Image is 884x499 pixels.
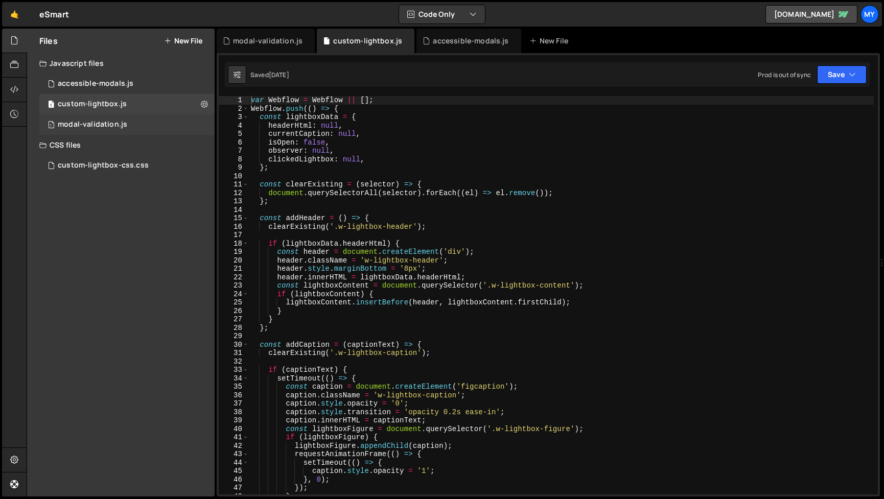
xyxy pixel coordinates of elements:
[219,408,249,417] div: 38
[219,459,249,467] div: 44
[39,155,215,176] div: 16782/46269.css
[219,96,249,105] div: 1
[219,155,249,164] div: 8
[219,416,249,425] div: 39
[219,315,249,324] div: 27
[219,349,249,358] div: 31
[58,79,133,88] div: accessible-modals.js
[27,53,215,74] div: Javascript files
[219,130,249,138] div: 5
[219,366,249,374] div: 33
[219,307,249,316] div: 26
[219,265,249,273] div: 21
[219,467,249,476] div: 45
[219,172,249,181] div: 10
[48,122,54,130] span: 1
[860,5,879,23] a: My
[39,35,58,46] h2: Files
[219,374,249,383] div: 34
[219,290,249,299] div: 24
[219,324,249,332] div: 28
[219,450,249,459] div: 43
[219,358,249,366] div: 32
[219,248,249,256] div: 19
[2,2,27,27] a: 🤙
[219,180,249,189] div: 11
[219,399,249,408] div: 37
[39,94,215,114] div: 16782/46205.js
[399,5,485,23] button: Code Only
[219,105,249,113] div: 2
[219,231,249,240] div: 17
[219,332,249,341] div: 29
[219,138,249,147] div: 6
[219,206,249,215] div: 14
[529,36,572,46] div: New File
[219,484,249,492] div: 47
[219,442,249,450] div: 42
[219,256,249,265] div: 20
[39,8,69,20] div: eSmart
[269,70,289,79] div: [DATE]
[219,298,249,307] div: 25
[219,341,249,349] div: 30
[219,273,249,282] div: 22
[219,223,249,231] div: 16
[219,433,249,442] div: 41
[250,70,289,79] div: Saved
[219,163,249,172] div: 9
[58,100,127,109] div: custom-lightbox.js
[39,114,215,135] div: 16782/46273.js
[58,161,149,170] div: custom-lightbox-css.css
[758,70,811,79] div: Prod is out of sync
[219,425,249,434] div: 40
[219,391,249,400] div: 36
[219,383,249,391] div: 35
[58,120,127,129] div: modal-validation.js
[219,147,249,155] div: 7
[27,135,215,155] div: CSS files
[817,65,867,84] button: Save
[219,476,249,484] div: 46
[219,197,249,206] div: 13
[433,36,508,46] div: accessible-modals.js
[219,113,249,122] div: 3
[39,74,215,94] div: 16782/46276.js
[765,5,857,23] a: [DOMAIN_NAME]
[219,214,249,223] div: 15
[219,122,249,130] div: 4
[219,281,249,290] div: 23
[164,37,202,45] button: New File
[219,189,249,198] div: 12
[233,36,303,46] div: modal-validation.js
[48,101,54,109] span: 1
[219,240,249,248] div: 18
[333,36,402,46] div: custom-lightbox.js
